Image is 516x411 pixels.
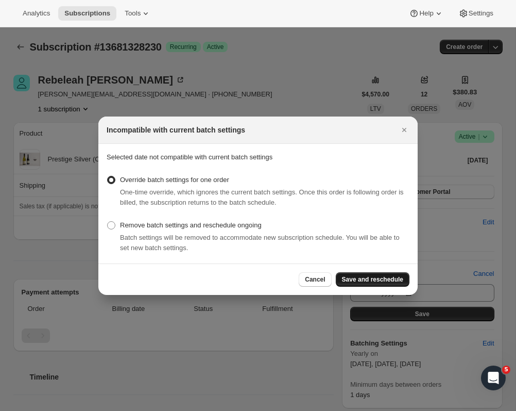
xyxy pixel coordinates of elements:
[120,221,262,229] span: Remove batch settings and reschedule ongoing
[120,188,404,206] span: One-time override, which ignores the current batch settings. Once this order is following order i...
[336,272,409,287] button: Save and reschedule
[107,153,272,161] span: Selected date not compatible with current batch settings
[397,123,411,137] button: Close
[502,366,510,374] span: 5
[403,6,450,21] button: Help
[469,9,493,18] span: Settings
[118,6,157,21] button: Tools
[16,6,56,21] button: Analytics
[120,176,229,184] span: Override batch settings for one order
[58,6,116,21] button: Subscriptions
[481,366,506,390] iframe: Intercom live chat
[107,125,245,135] h2: Incompatible with current batch settings
[125,9,141,18] span: Tools
[23,9,50,18] span: Analytics
[299,272,331,287] button: Cancel
[452,6,500,21] button: Settings
[305,275,325,284] span: Cancel
[64,9,110,18] span: Subscriptions
[419,9,433,18] span: Help
[342,275,403,284] span: Save and reschedule
[120,234,400,252] span: Batch settings will be removed to accommodate new subscription schedule. You will be able to set ...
